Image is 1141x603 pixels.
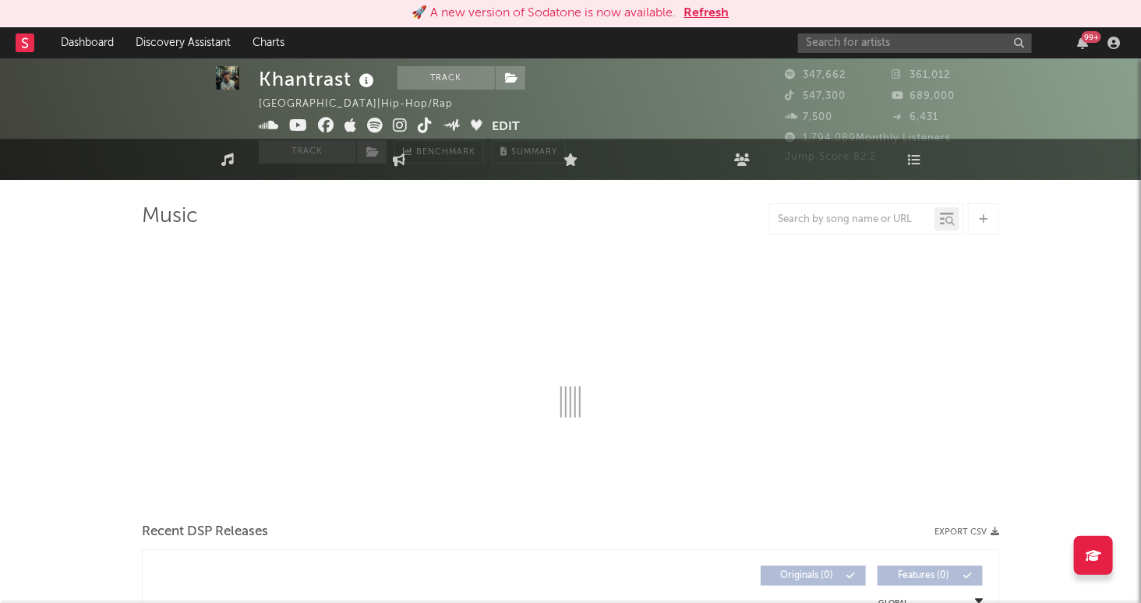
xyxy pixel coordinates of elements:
span: 347,662 [785,70,846,80]
span: 6,431 [892,112,939,122]
button: Export CSV [934,527,999,537]
div: 🚀 A new version of Sodatone is now available. [412,4,676,23]
span: 547,300 [785,91,846,101]
span: 7,500 [785,112,832,122]
div: 99 + [1082,31,1101,43]
span: Features ( 0 ) [888,571,959,580]
button: Track [397,66,495,90]
div: [GEOGRAPHIC_DATA] | Hip-Hop/Rap [259,95,471,114]
span: 361,012 [892,70,951,80]
button: 99+ [1077,37,1088,49]
span: 1,794,089 Monthly Listeners [785,133,951,143]
input: Search by song name or URL [770,213,934,226]
button: Features(0) [878,566,983,586]
a: Charts [242,27,295,58]
a: Discovery Assistant [125,27,242,58]
div: Khantrast [259,66,378,92]
button: Edit [493,118,521,137]
a: Dashboard [50,27,125,58]
input: Search for artists [798,33,1032,53]
span: Recent DSP Releases [142,523,268,541]
span: Originals ( 0 ) [771,571,843,580]
button: Refresh [684,4,729,23]
span: 689,000 [892,91,956,101]
button: Originals(0) [761,566,866,586]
